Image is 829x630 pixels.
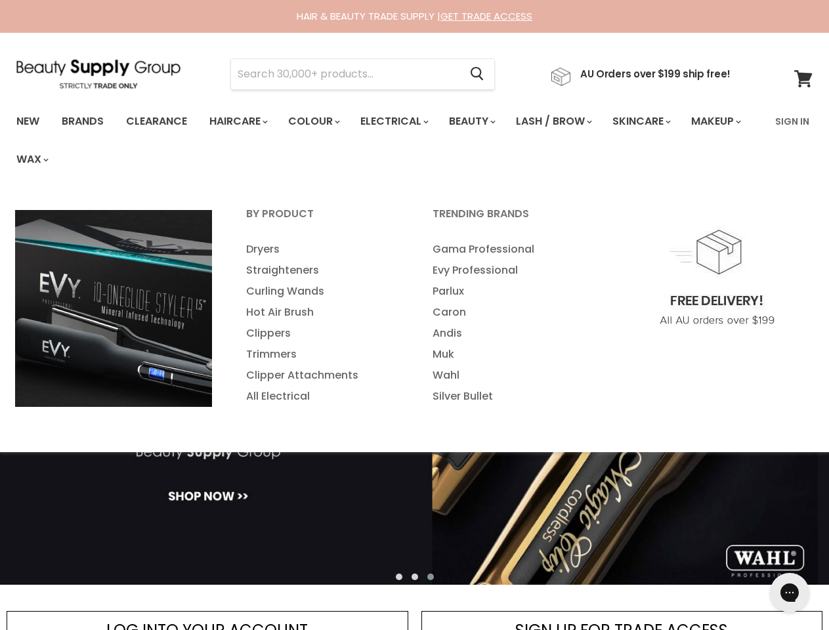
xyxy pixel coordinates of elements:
a: Hot Air Brush [230,302,414,323]
a: Silver Bullet [416,386,600,407]
ul: Main menu [230,239,414,407]
a: Gama Professional [416,239,600,260]
a: New [7,108,49,135]
input: Search [231,59,459,89]
a: Evy Professional [416,260,600,281]
a: Andis [416,323,600,344]
a: Clearance [116,108,197,135]
a: Trending Brands [416,203,600,236]
a: Dryers [230,239,414,260]
a: Haircare [200,108,276,135]
a: Trimmers [230,344,414,365]
a: Parlux [416,281,600,302]
a: Clippers [230,323,414,344]
a: Makeup [681,108,749,135]
iframe: Gorgias live chat messenger [763,568,816,617]
a: Sign In [767,108,817,135]
a: Muk [416,344,600,365]
a: Electrical [351,108,436,135]
a: Straighteners [230,260,414,281]
a: Lash / Brow [506,108,600,135]
a: By Product [230,203,414,236]
a: Brands [52,108,114,135]
ul: Main menu [7,102,767,178]
ul: Main menu [416,239,600,407]
button: Search [459,59,494,89]
a: Wax [7,146,56,173]
a: Curling Wands [230,281,414,302]
a: Beauty [439,108,503,135]
a: GET TRADE ACCESS [440,9,532,23]
a: Caron [416,302,600,323]
a: Wahl [416,365,600,386]
a: Skincare [603,108,679,135]
a: Clipper Attachments [230,365,414,386]
form: Product [230,58,495,90]
a: Colour [278,108,348,135]
a: All Electrical [230,386,414,407]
